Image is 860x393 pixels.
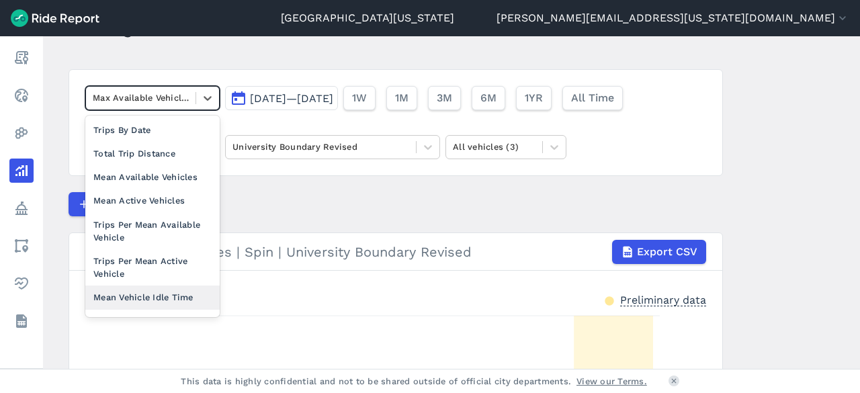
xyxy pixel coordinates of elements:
[612,240,706,264] button: Export CSV
[9,309,34,333] a: Datasets
[69,192,192,216] button: Compare Metrics
[395,90,408,106] span: 1M
[480,90,497,106] span: 6M
[571,90,614,106] span: All Time
[562,86,623,110] button: All Time
[250,92,333,105] span: [DATE]—[DATE]
[637,244,697,260] span: Export CSV
[85,118,220,142] div: Trips By Date
[85,165,220,189] div: Mean Available Vehicles
[620,292,706,306] div: Preliminary data
[9,196,34,220] a: Policy
[9,234,34,258] a: Areas
[343,86,376,110] button: 1W
[386,86,417,110] button: 1M
[9,159,34,183] a: Analyze
[576,375,647,388] a: View our Terms.
[281,10,454,26] a: [GEOGRAPHIC_DATA][US_STATE]
[85,240,706,264] div: Max Available Vehicles | Spin | University Boundary Revised
[85,213,220,249] div: Trips Per Mean Available Vehicle
[437,90,452,106] span: 3M
[11,9,99,27] img: Ride Report
[352,90,367,106] span: 1W
[497,10,849,26] button: [PERSON_NAME][EMAIL_ADDRESS][US_STATE][DOMAIN_NAME]
[9,271,34,296] a: Health
[9,121,34,145] a: Heatmaps
[428,86,461,110] button: 3M
[85,142,220,165] div: Total Trip Distance
[516,86,552,110] button: 1YR
[85,189,220,212] div: Mean Active Vehicles
[225,86,338,110] button: [DATE]—[DATE]
[9,83,34,107] a: Realtime
[85,286,220,309] div: Mean Vehicle Idle Time
[525,90,543,106] span: 1YR
[472,86,505,110] button: 6M
[9,46,34,70] a: Report
[85,249,220,286] div: Trips Per Mean Active Vehicle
